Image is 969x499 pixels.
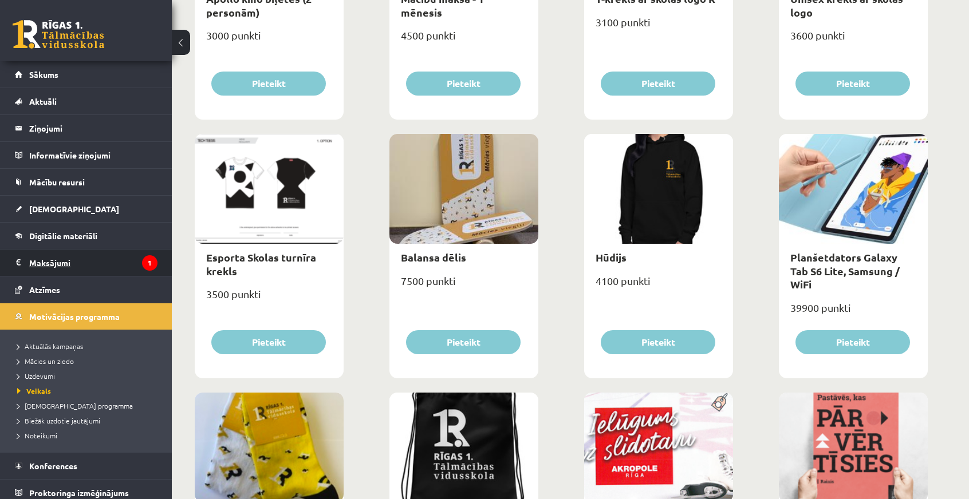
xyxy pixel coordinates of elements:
[29,115,157,141] legend: Ziņojumi
[29,177,85,187] span: Mācību resursi
[406,72,521,96] button: Pieteikt
[17,415,160,426] a: Biežāk uzdotie jautājumi
[15,453,157,479] a: Konferences
[389,26,538,54] div: 4500 punkti
[29,96,57,106] span: Aktuāli
[779,298,928,327] div: 39900 punkti
[29,488,129,498] span: Proktoringa izmēģinājums
[584,271,733,300] div: 4100 punkti
[779,26,928,54] div: 3600 punkti
[15,196,157,222] a: [DEMOGRAPHIC_DATA]
[17,371,55,381] span: Uzdevumi
[795,330,910,354] button: Pieteikt
[29,69,58,80] span: Sākums
[15,61,157,88] a: Sākums
[401,251,466,264] a: Balansa dēlis
[15,276,157,303] a: Atzīmes
[17,357,74,366] span: Mācies un ziedo
[795,72,910,96] button: Pieteikt
[195,26,344,54] div: 3000 punkti
[15,223,157,249] a: Digitālie materiāli
[29,204,119,214] span: [DEMOGRAPHIC_DATA]
[17,416,100,425] span: Biežāk uzdotie jautājumi
[29,311,120,322] span: Motivācijas programma
[15,169,157,195] a: Mācību resursi
[389,271,538,300] div: 7500 punkti
[596,251,627,264] a: Hūdijs
[17,386,160,396] a: Veikals
[707,393,733,412] img: Populāra prece
[17,341,160,351] a: Aktuālās kampaņas
[29,461,77,471] span: Konferences
[17,430,160,441] a: Noteikumi
[15,142,157,168] a: Informatīvie ziņojumi
[29,250,157,276] legend: Maksājumi
[17,371,160,381] a: Uzdevumi
[17,356,160,366] a: Mācies un ziedo
[29,142,157,168] legend: Informatīvie ziņojumi
[142,255,157,271] i: 1
[29,231,97,241] span: Digitālie materiāli
[206,251,316,277] a: Esporta Skolas turnīra krekls
[601,330,715,354] button: Pieteikt
[17,401,160,411] a: [DEMOGRAPHIC_DATA] programma
[406,330,521,354] button: Pieteikt
[17,401,133,410] span: [DEMOGRAPHIC_DATA] programma
[790,251,900,291] a: Planšetdators Galaxy Tab S6 Lite, Samsung / WiFi
[29,284,60,295] span: Atzīmes
[211,72,326,96] button: Pieteikt
[211,330,326,354] button: Pieteikt
[13,20,104,49] a: Rīgas 1. Tālmācības vidusskola
[601,72,715,96] button: Pieteikt
[195,284,344,313] div: 3500 punkti
[17,386,51,395] span: Veikals
[15,115,157,141] a: Ziņojumi
[17,342,83,351] span: Aktuālās kampaņas
[15,88,157,114] a: Aktuāli
[584,13,733,41] div: 3100 punkti
[15,250,157,276] a: Maksājumi1
[15,303,157,330] a: Motivācijas programma
[17,431,57,440] span: Noteikumi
